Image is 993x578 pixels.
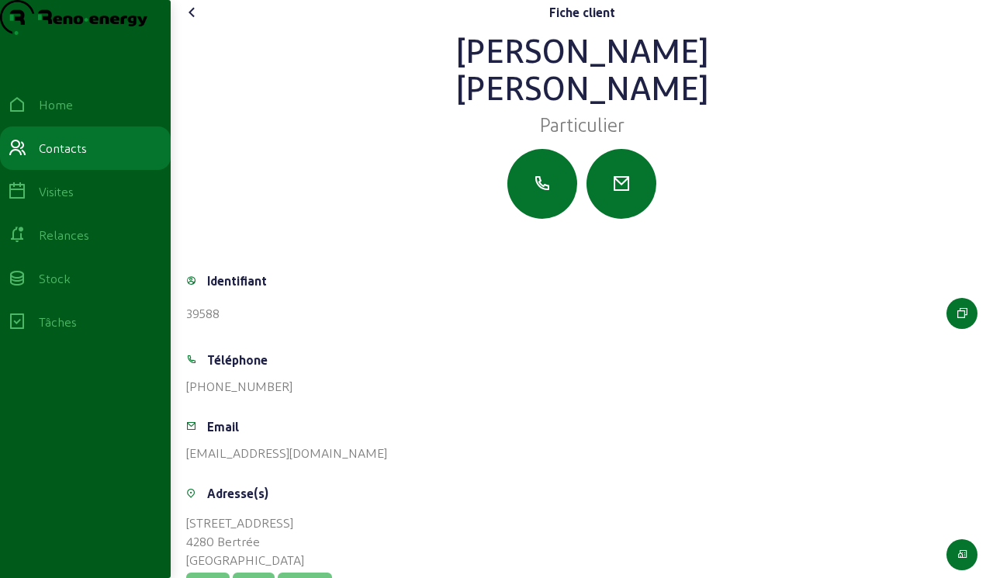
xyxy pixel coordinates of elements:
[207,351,268,369] div: Téléphone
[39,313,77,331] div: Tâches
[186,68,977,106] div: [PERSON_NAME]
[39,269,71,288] div: Stock
[186,532,335,551] div: 4280 Bertrée
[186,514,335,532] div: [STREET_ADDRESS]
[207,272,267,290] div: Identifiant
[186,304,220,323] div: 39588
[39,95,73,114] div: Home
[207,417,239,436] div: Email
[549,3,615,22] div: Fiche client
[39,226,89,244] div: Relances
[39,182,74,201] div: Visites
[186,377,292,396] div: [PHONE_NUMBER]
[186,112,977,137] div: Particulier
[39,139,87,157] div: Contacts
[186,444,387,462] div: [EMAIL_ADDRESS][DOMAIN_NAME]
[186,31,977,68] div: [PERSON_NAME]
[186,551,335,569] div: [GEOGRAPHIC_DATA]
[207,484,268,503] div: Adresse(s)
